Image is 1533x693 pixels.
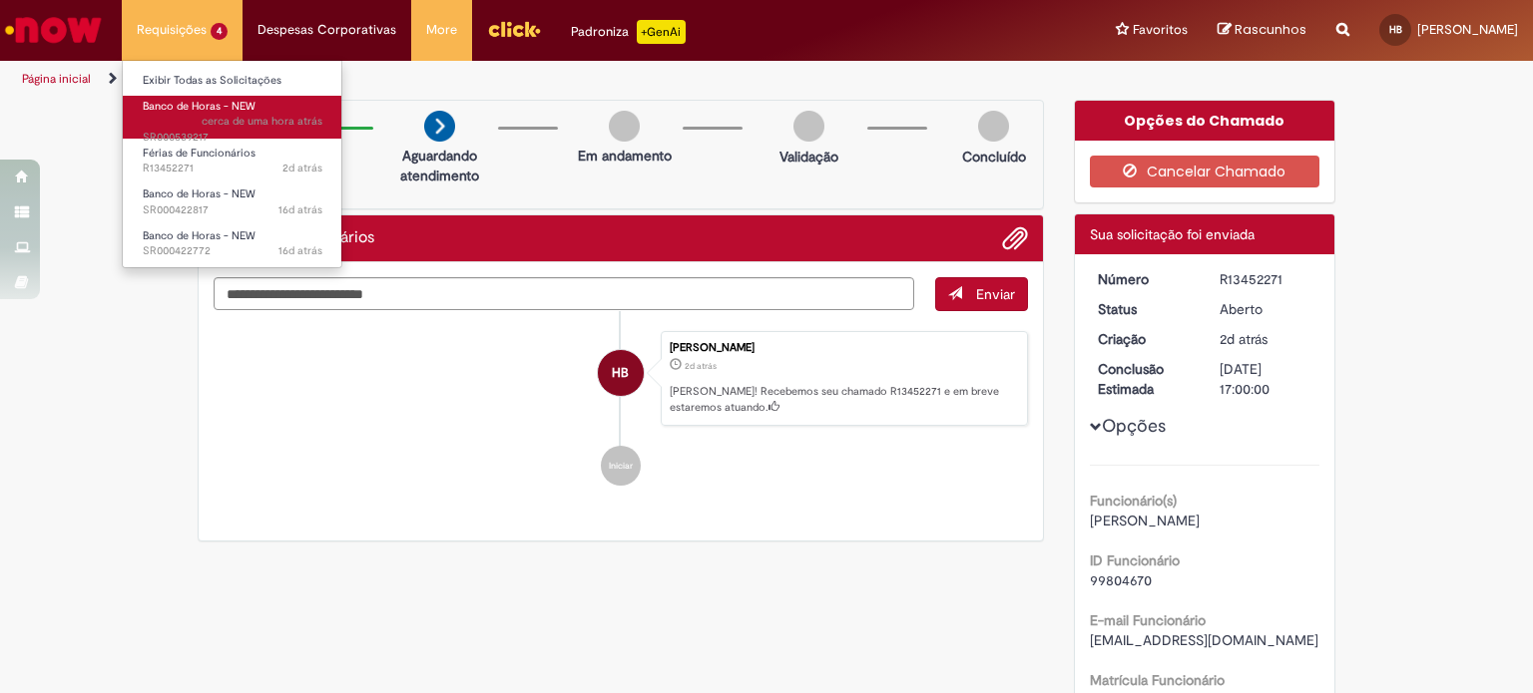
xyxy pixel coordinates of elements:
[1002,225,1028,251] button: Adicionar anexos
[143,161,322,176] span: R13452271
[1389,23,1402,36] span: HB
[637,20,686,44] p: +GenAi
[123,183,342,220] a: Aberto SR000422817 : Banco de Horas - NEW
[123,96,342,139] a: Aberto SR000539217 : Banco de Horas - NEW
[143,114,322,145] span: SR000539217
[670,342,1017,354] div: [PERSON_NAME]
[612,349,629,397] span: HB
[976,285,1015,303] span: Enviar
[1090,512,1200,529] span: [PERSON_NAME]
[123,70,342,92] a: Exibir Todas as Solicitações
[214,311,1028,507] ul: Histórico de tíquete
[1090,225,1255,243] span: Sua solicitação foi enviada
[1090,571,1152,589] span: 99804670
[1133,20,1188,40] span: Favoritos
[1235,20,1306,39] span: Rascunhos
[211,23,228,40] span: 4
[143,202,322,218] span: SR000422817
[143,146,255,161] span: Férias de Funcionários
[1220,299,1312,319] div: Aberto
[15,61,1007,98] ul: Trilhas de página
[424,111,455,142] img: arrow-next.png
[278,243,322,258] time: 13/08/2025 18:26:24
[1090,492,1177,510] b: Funcionário(s)
[1417,21,1518,38] span: [PERSON_NAME]
[282,161,322,175] span: 2d atrás
[685,360,717,372] span: 2d atrás
[22,71,91,87] a: Página inicial
[1220,330,1268,348] time: 27/08/2025 12:45:55
[257,20,396,40] span: Despesas Corporativas
[137,20,207,40] span: Requisições
[123,225,342,262] a: Aberto SR000422772 : Banco de Horas - NEW
[278,202,322,217] time: 13/08/2025 18:27:30
[1220,359,1312,399] div: [DATE] 17:00:00
[426,20,457,40] span: More
[143,186,255,201] span: Banco de Horas - NEW
[609,111,640,142] img: img-circle-grey.png
[1090,631,1318,649] span: [EMAIL_ADDRESS][DOMAIN_NAME]
[670,384,1017,415] p: [PERSON_NAME]! Recebemos seu chamado R13452271 e em breve estaremos atuando.
[1220,330,1268,348] span: 2d atrás
[143,243,322,259] span: SR000422772
[1083,299,1206,319] dt: Status
[978,111,1009,142] img: img-circle-grey.png
[202,114,322,129] time: 29/08/2025 10:22:56
[278,202,322,217] span: 16d atrás
[1220,269,1312,289] div: R13452271
[779,147,838,167] p: Validação
[122,60,342,268] ul: Requisições
[278,243,322,258] span: 16d atrás
[487,14,541,44] img: click_logo_yellow_360x200.png
[214,331,1028,427] li: Henrique De Lima Borges
[1090,611,1206,629] b: E-mail Funcionário
[935,277,1028,311] button: Enviar
[214,277,914,311] textarea: Digite sua mensagem aqui...
[202,114,322,129] span: cerca de uma hora atrás
[598,350,644,396] div: Henrique De Lima Borges
[391,146,488,185] p: Aguardando atendimento
[793,111,824,142] img: img-circle-grey.png
[282,161,322,175] time: 27/08/2025 12:45:56
[685,360,717,372] time: 27/08/2025 12:45:55
[571,20,686,44] div: Padroniza
[578,146,672,166] p: Em andamento
[1218,21,1306,40] a: Rascunhos
[143,228,255,243] span: Banco de Horas - NEW
[1090,156,1320,187] button: Cancelar Chamado
[143,99,255,114] span: Banco de Horas - NEW
[1090,671,1225,689] b: Matrícula Funcionário
[123,143,342,179] a: Aberto R13452271 : Férias de Funcionários
[1075,101,1335,141] div: Opções do Chamado
[2,10,105,50] img: ServiceNow
[1083,269,1206,289] dt: Número
[1083,359,1206,399] dt: Conclusão Estimada
[1090,551,1180,569] b: ID Funcionário
[1220,329,1312,349] div: 27/08/2025 12:45:55
[1083,329,1206,349] dt: Criação
[962,147,1026,167] p: Concluído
